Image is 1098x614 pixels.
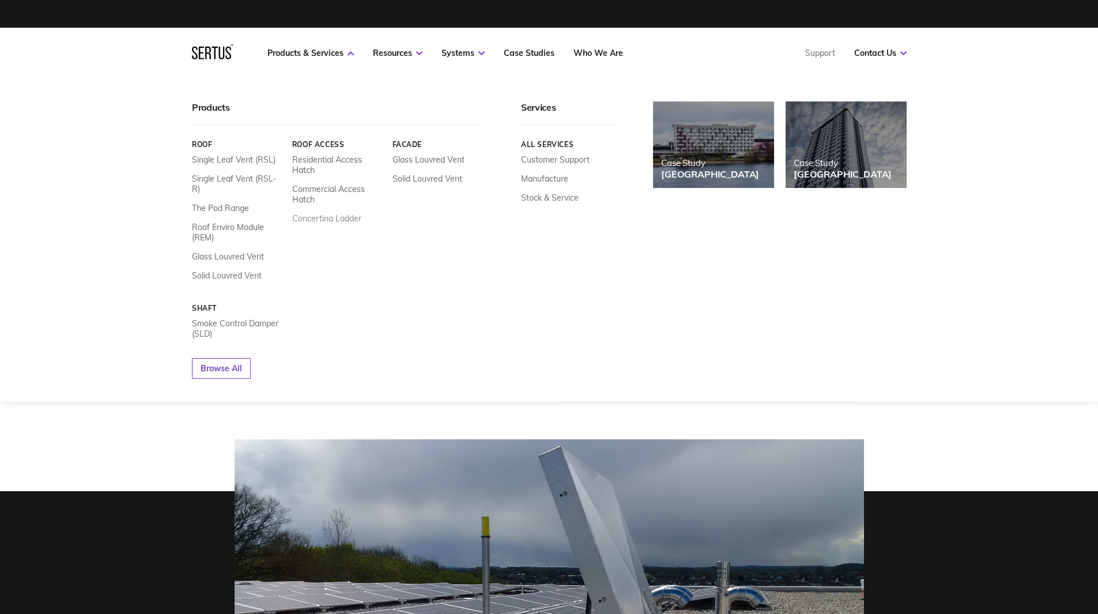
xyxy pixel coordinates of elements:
a: Case Studies [504,48,554,58]
a: Solid Louvred Vent [392,174,462,184]
a: Browse All [192,358,251,379]
div: Services [521,101,618,125]
a: Glass Louvred Vent [392,155,464,165]
a: Roof Access [292,140,383,149]
a: Manufacture [521,174,568,184]
a: Stock & Service [521,193,579,203]
a: Resources [373,48,422,58]
div: [GEOGRAPHIC_DATA] [661,168,759,180]
a: Case Study[GEOGRAPHIC_DATA] [786,101,907,188]
a: Contact Us [854,48,907,58]
div: Products [192,101,484,125]
a: Concertina Ladder [292,213,361,224]
a: Who We Are [573,48,623,58]
div: Case Study [794,157,892,168]
a: Commercial Access Hatch [292,184,383,205]
a: Support [805,48,835,58]
a: Shaft [192,304,284,312]
a: All services [521,140,618,149]
a: Facade [392,140,484,149]
a: Residential Access Hatch [292,155,383,175]
div: [GEOGRAPHIC_DATA] [794,168,892,180]
a: Roof [192,140,284,149]
a: Roof Enviro Module (REM) [192,222,284,243]
div: Case Study [661,157,759,168]
a: The Pod Range [192,203,249,213]
a: Single Leaf Vent (RSL) [192,155,276,165]
a: Products & Services [267,48,354,58]
a: Systems [442,48,485,58]
a: Single Leaf Vent (RSL-R) [192,174,284,194]
a: Smoke Control Damper (SLD) [192,318,284,339]
a: Case Study[GEOGRAPHIC_DATA] [653,101,774,188]
a: Solid Louvred Vent [192,270,262,281]
a: Glass Louvred Vent [192,251,264,262]
a: Customer Support [521,155,590,165]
